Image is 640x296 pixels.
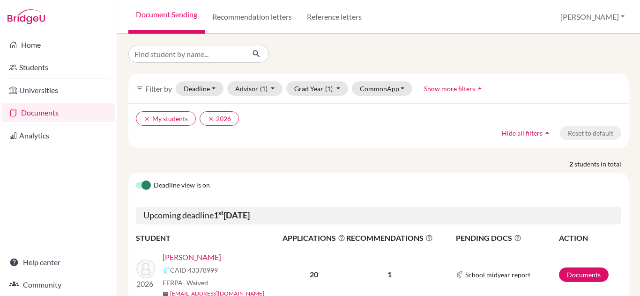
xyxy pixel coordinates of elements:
[128,45,245,63] input: Find student by name...
[260,85,268,93] span: (1)
[559,267,609,282] a: Documents
[2,58,115,77] a: Students
[136,111,196,126] button: clearMy students
[494,126,560,140] button: Hide all filtersarrow_drop_up
[136,207,621,224] h5: Upcoming deadline
[558,232,621,244] th: ACTION
[456,271,463,278] img: Common App logo
[136,232,282,244] th: STUDENT
[286,81,348,96] button: Grad Year(1)
[227,81,283,96] button: Advisor(1)
[346,232,433,244] span: RECOMMENDATIONS
[569,159,574,169] strong: 2
[136,260,155,278] img: Magezi, Christabel
[560,126,621,140] button: Reset to default
[144,116,150,122] i: clear
[170,265,218,275] span: CAID 43378999
[163,252,221,263] a: [PERSON_NAME]
[475,84,484,93] i: arrow_drop_up
[310,270,318,279] b: 20
[176,81,223,96] button: Deadline
[2,275,115,294] a: Community
[502,129,543,137] span: Hide all filters
[346,269,433,280] p: 1
[2,36,115,54] a: Home
[574,159,629,169] span: students in total
[200,111,239,126] button: clear2026
[456,232,558,244] span: PENDING DOCS
[416,81,492,96] button: Show more filtersarrow_drop_up
[543,128,552,137] i: arrow_drop_up
[325,85,333,93] span: (1)
[163,267,170,274] img: Common App logo
[2,126,115,145] a: Analytics
[218,209,223,217] sup: st
[424,85,475,93] span: Show more filters
[7,9,45,24] img: Bridge-U
[214,210,250,220] b: 1 [DATE]
[465,270,530,280] span: School midyear report
[352,81,413,96] button: CommonApp
[2,253,115,272] a: Help center
[2,103,115,122] a: Documents
[283,232,345,244] span: APPLICATIONS
[163,278,208,288] span: FERPA
[183,279,208,287] span: - Waived
[145,84,172,93] span: Filter by
[2,81,115,100] a: Universities
[556,8,629,26] button: [PERSON_NAME]
[154,180,210,191] span: Deadline view is on
[136,278,155,289] p: 2026
[136,85,143,92] i: filter_list
[208,116,214,122] i: clear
